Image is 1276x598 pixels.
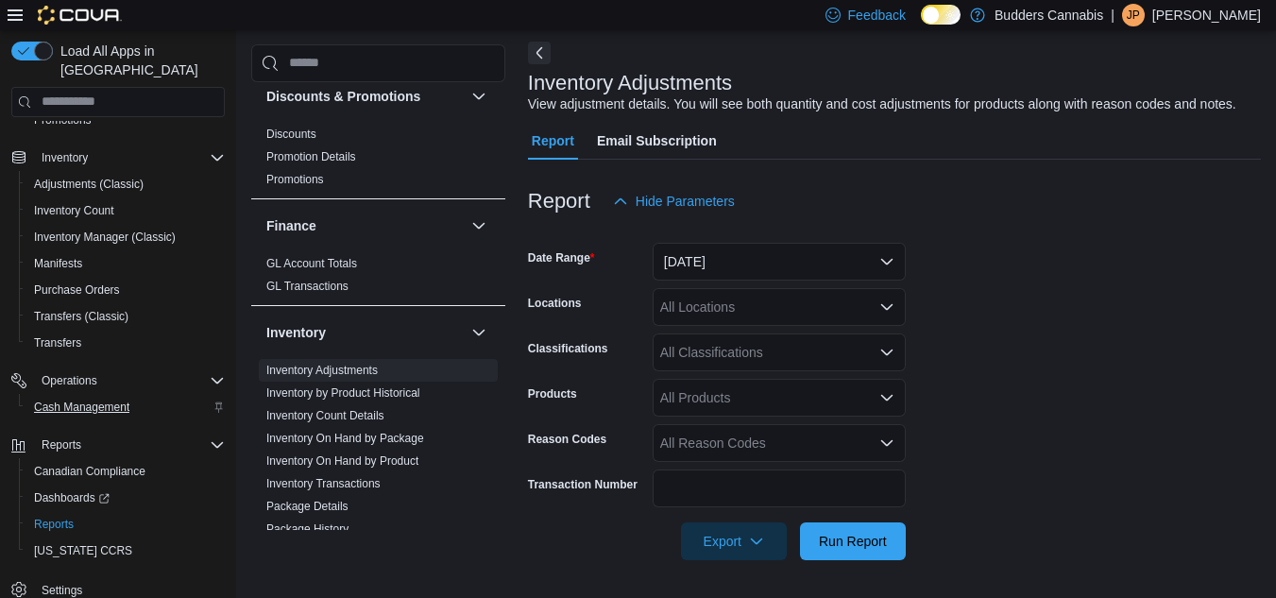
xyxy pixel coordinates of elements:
[26,109,99,131] a: Promotions
[26,199,225,222] span: Inventory Count
[266,386,420,400] a: Inventory by Product Historical
[681,522,787,560] button: Export
[19,330,232,356] button: Transfers
[528,386,577,402] label: Products
[266,454,418,468] a: Inventory On Hand by Product
[53,42,225,79] span: Load All Apps in [GEOGRAPHIC_DATA]
[605,182,742,220] button: Hide Parameters
[26,396,225,419] span: Cash Management
[26,252,90,275] a: Manifests
[266,323,326,342] h3: Inventory
[800,522,906,560] button: Run Report
[1122,4,1145,26] div: Jessica Patterson
[19,485,232,511] a: Dashboards
[26,332,89,354] a: Transfers
[34,400,129,415] span: Cash Management
[26,487,225,509] span: Dashboards
[266,150,356,163] a: Promotion Details
[528,296,582,311] label: Locations
[266,256,357,271] span: GL Account Totals
[4,432,232,458] button: Reports
[266,87,420,106] h3: Discounts & Promotions
[819,532,887,551] span: Run Report
[34,256,82,271] span: Manifests
[26,460,153,483] a: Canadian Compliance
[26,487,117,509] a: Dashboards
[266,408,384,423] span: Inventory Count Details
[19,224,232,250] button: Inventory Manager (Classic)
[879,436,894,451] button: Open list of options
[848,6,906,25] span: Feedback
[266,363,378,378] span: Inventory Adjustments
[19,303,232,330] button: Transfers (Classic)
[26,513,225,536] span: Reports
[251,252,505,305] div: Finance
[19,394,232,420] button: Cash Management
[528,94,1236,114] div: View adjustment details. You will see both quantity and cost adjustments for products along with ...
[528,72,732,94] h3: Inventory Adjustments
[34,434,89,456] button: Reports
[34,177,144,192] span: Adjustments (Classic)
[528,341,608,356] label: Classifications
[26,305,225,328] span: Transfers (Classic)
[266,522,349,536] a: Package History
[34,335,81,350] span: Transfers
[532,122,574,160] span: Report
[34,490,110,505] span: Dashboards
[266,172,324,187] span: Promotions
[879,345,894,360] button: Open list of options
[26,539,225,562] span: Washington CCRS
[879,299,894,315] button: Open list of options
[19,538,232,564] button: [US_STATE] CCRS
[19,458,232,485] button: Canadian Compliance
[1111,4,1114,26] p: |
[26,539,140,562] a: [US_STATE] CCRS
[4,145,232,171] button: Inventory
[921,5,961,25] input: Dark Mode
[528,432,606,447] label: Reason Codes
[26,173,151,196] a: Adjustments (Classic)
[42,583,82,598] span: Settings
[692,522,775,560] span: Export
[26,396,137,419] a: Cash Management
[266,499,349,514] span: Package Details
[19,197,232,224] button: Inventory Count
[1152,4,1261,26] p: [PERSON_NAME]
[266,216,316,235] h3: Finance
[34,517,74,532] span: Reports
[26,279,128,301] a: Purchase Orders
[528,190,590,213] h3: Report
[528,477,638,492] label: Transaction Number
[34,282,120,298] span: Purchase Orders
[42,150,88,165] span: Inventory
[34,203,114,218] span: Inventory Count
[468,321,490,344] button: Inventory
[34,146,225,169] span: Inventory
[266,257,357,270] a: GL Account Totals
[26,332,225,354] span: Transfers
[19,250,232,277] button: Manifests
[26,279,225,301] span: Purchase Orders
[26,460,225,483] span: Canadian Compliance
[266,128,316,141] a: Discounts
[266,385,420,401] span: Inventory by Product Historical
[266,87,464,106] button: Discounts & Promotions
[266,409,384,422] a: Inventory Count Details
[468,85,490,108] button: Discounts & Promotions
[266,431,424,446] span: Inventory On Hand by Package
[597,122,717,160] span: Email Subscription
[4,367,232,394] button: Operations
[34,369,225,392] span: Operations
[26,252,225,275] span: Manifests
[266,500,349,513] a: Package Details
[26,513,81,536] a: Reports
[995,4,1103,26] p: Budders Cannabis
[266,476,381,491] span: Inventory Transactions
[26,173,225,196] span: Adjustments (Classic)
[653,243,906,281] button: [DATE]
[266,453,418,469] span: Inventory On Hand by Product
[34,434,225,456] span: Reports
[26,109,225,131] span: Promotions
[19,171,232,197] button: Adjustments (Classic)
[26,226,183,248] a: Inventory Manager (Classic)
